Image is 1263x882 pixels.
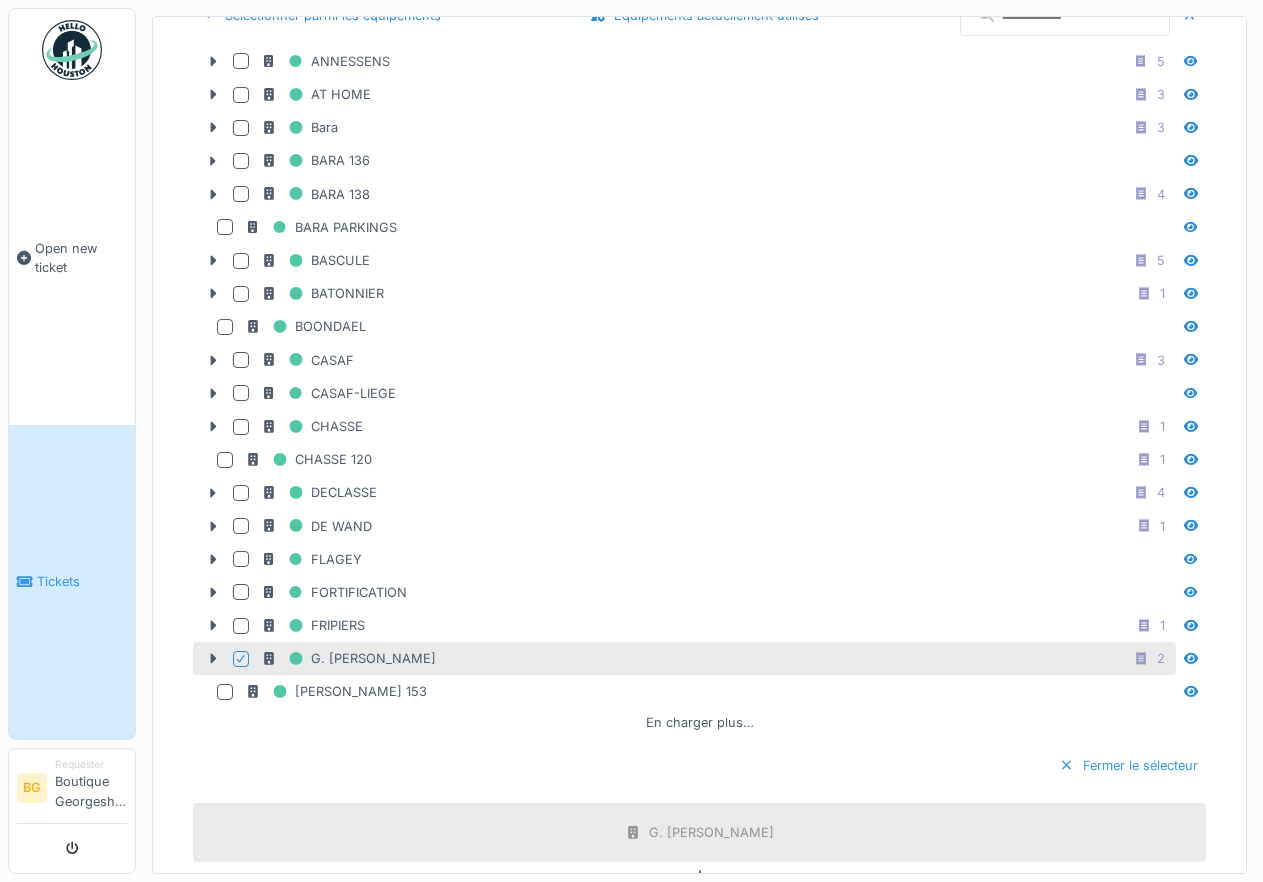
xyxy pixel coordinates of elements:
[55,757,127,819] li: Boutique Georgeshenri
[261,646,436,671] div: G. [PERSON_NAME]
[261,381,396,406] div: CASAF-LIEGE
[55,757,127,772] div: Requester
[649,823,774,842] div: G. [PERSON_NAME]
[42,20,102,80] img: Badge_color-CXgf-gQk.svg
[261,148,370,173] div: BARA 136
[17,757,127,824] a: BG RequesterBoutique Georgeshenri
[1157,483,1165,502] div: 4
[1157,52,1165,71] div: 5
[1157,118,1165,137] div: 3
[261,182,370,207] div: BARA 138
[1157,649,1165,668] div: 2
[261,547,362,572] div: FLAGEY
[261,49,390,74] div: ANNESSENS
[37,572,127,591] span: Tickets
[261,248,370,273] div: BASCULE
[261,115,338,140] div: Bara
[1157,251,1165,270] div: 5
[9,425,135,739] a: Tickets
[1051,752,1206,779] div: Fermer le sélecteur
[9,91,135,425] a: Open new ticket
[1160,517,1165,536] div: 1
[1160,284,1165,303] div: 1
[1157,85,1165,104] div: 3
[638,709,762,736] div: En charger plus…
[245,314,366,339] div: BOONDAEL
[1160,417,1165,436] div: 1
[261,348,354,373] div: CASAF
[1157,351,1165,370] div: 3
[261,480,377,505] div: DECLASSE
[261,414,363,439] div: CHASSE
[245,447,372,472] div: CHASSE 120
[1157,185,1165,204] div: 4
[261,613,365,638] div: FRIPIERS
[261,82,371,107] div: AT HOME
[1160,616,1165,635] div: 1
[17,773,47,803] li: BG
[245,679,427,704] div: [PERSON_NAME] 153
[261,580,407,605] div: FORTIFICATION
[261,514,372,539] div: DE WAND
[261,281,384,306] div: BATONNIER
[35,239,127,277] span: Open new ticket
[1160,450,1165,469] div: 1
[245,215,397,240] div: BARA PARKINGS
